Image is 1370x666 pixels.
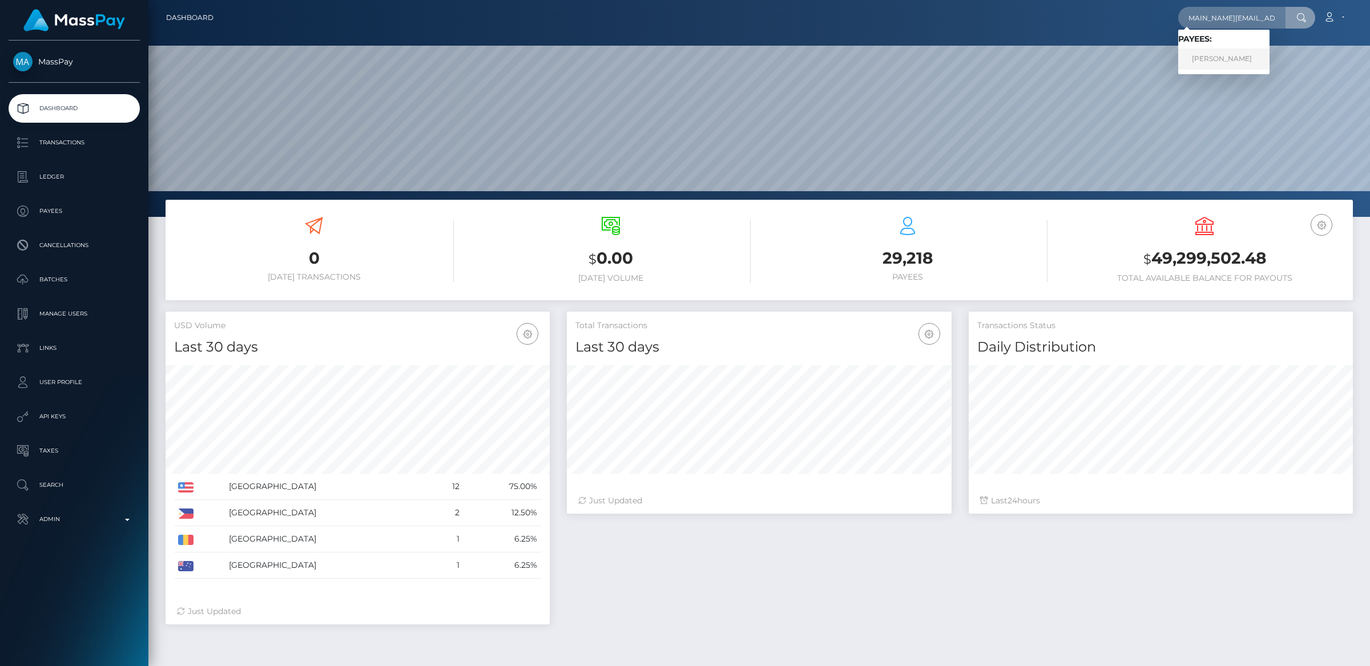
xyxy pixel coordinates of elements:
[430,500,464,526] td: 2
[174,272,454,282] h6: [DATE] Transactions
[13,305,135,322] p: Manage Users
[1008,495,1017,506] span: 24
[575,320,942,332] h5: Total Transactions
[1178,34,1270,44] h6: Payees:
[178,561,194,571] img: AU.png
[9,163,140,191] a: Ledger
[1065,247,1344,271] h3: 49,299,502.48
[9,265,140,294] a: Batches
[13,100,135,117] p: Dashboard
[977,337,1344,357] h4: Daily Distribution
[464,526,541,552] td: 6.25%
[9,402,140,431] a: API Keys
[9,300,140,328] a: Manage Users
[178,535,194,545] img: RO.png
[430,474,464,500] td: 12
[430,526,464,552] td: 1
[471,273,751,283] h6: [DATE] Volume
[225,552,431,579] td: [GEOGRAPHIC_DATA]
[174,337,541,357] h4: Last 30 days
[1143,251,1151,267] small: $
[1065,273,1344,283] h6: Total Available Balance for Payouts
[768,272,1047,282] h6: Payees
[166,6,213,30] a: Dashboard
[13,237,135,254] p: Cancellations
[1178,7,1286,29] input: Search...
[13,134,135,151] p: Transactions
[1178,49,1270,70] a: [PERSON_NAME]
[9,368,140,397] a: User Profile
[13,52,33,71] img: MassPay
[980,495,1341,507] div: Last hours
[23,9,125,31] img: MassPay Logo
[174,320,541,332] h5: USD Volume
[9,505,140,534] a: Admin
[430,552,464,579] td: 1
[977,320,1344,332] h5: Transactions Status
[471,247,751,271] h3: 0.00
[9,128,140,157] a: Transactions
[464,474,541,500] td: 75.00%
[13,203,135,220] p: Payees
[9,231,140,260] a: Cancellations
[768,247,1047,269] h3: 29,218
[225,474,431,500] td: [GEOGRAPHIC_DATA]
[13,271,135,288] p: Batches
[578,495,940,507] div: Just Updated
[589,251,597,267] small: $
[13,408,135,425] p: API Keys
[13,374,135,391] p: User Profile
[178,508,194,519] img: PH.png
[13,340,135,357] p: Links
[13,477,135,494] p: Search
[225,526,431,552] td: [GEOGRAPHIC_DATA]
[575,337,942,357] h4: Last 30 days
[9,94,140,123] a: Dashboard
[13,511,135,528] p: Admin
[464,500,541,526] td: 12.50%
[174,247,454,269] h3: 0
[177,606,538,617] div: Just Updated
[9,471,140,499] a: Search
[9,56,140,67] span: MassPay
[13,442,135,459] p: Taxes
[13,168,135,185] p: Ledger
[225,500,431,526] td: [GEOGRAPHIC_DATA]
[9,197,140,225] a: Payees
[464,552,541,579] td: 6.25%
[9,437,140,465] a: Taxes
[178,482,194,493] img: US.png
[9,334,140,362] a: Links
